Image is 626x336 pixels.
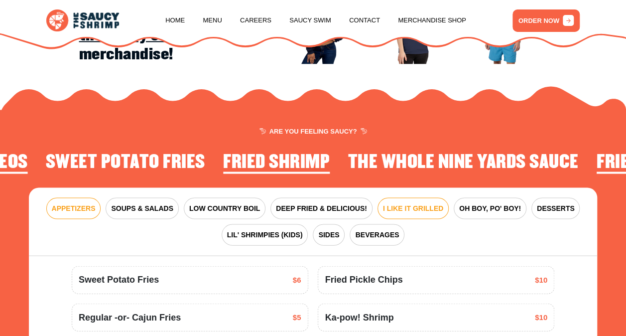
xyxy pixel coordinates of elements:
[349,1,380,39] a: Contact
[318,229,339,240] span: SIDES
[227,229,303,240] span: LIL' SHRIMPIES (KIDS)
[46,152,205,174] li: 4 of 4
[350,224,404,245] button: BEVERAGES
[535,312,547,323] span: $10
[79,273,159,286] span: Sweet Potato Fries
[398,1,466,39] a: Merchandise Shop
[276,203,367,213] span: DEEP FRIED & DELICIOUS!
[325,273,403,286] span: Fried Pickle Chips
[293,274,301,286] span: $6
[531,197,580,219] button: DESSERTS
[46,9,119,31] img: logo
[313,224,345,245] button: SIDES
[512,9,579,32] a: ORDER NOW
[111,203,173,213] span: SOUPS & SALADS
[454,197,526,219] button: OH BOY, PO' BOY!
[223,152,330,174] li: 1 of 4
[270,197,373,219] button: DEEP FRIED & DELICIOUS!
[52,203,96,213] span: APPETIZERS
[383,203,443,213] span: I LIKE IT GRILLED
[348,152,579,172] h2: The Whole Nine Yards Sauce
[46,152,205,172] h2: Sweet Potato Fries
[79,311,181,324] span: Regular -or- Cajun Fries
[293,312,301,323] span: $5
[377,197,449,219] button: I LIKE IT GRILLED
[259,128,367,134] span: ARE YOU FEELING SAUCY?
[240,1,271,39] a: Careers
[46,197,101,219] button: APPETIZERS
[189,203,260,213] span: LOW COUNTRY BOIL
[184,197,265,219] button: LOW COUNTRY BOIL
[223,152,330,172] h2: Fried Shrimp
[203,1,222,39] a: Menu
[325,311,394,324] span: Ka-pow! Shrimp
[165,1,185,39] a: Home
[459,203,521,213] span: OH BOY, PO' BOY!
[222,224,308,245] button: LIL' SHRIMPIES (KIDS)
[355,229,399,240] span: BEVERAGES
[289,1,331,39] a: Saucy Swim
[106,197,178,219] button: SOUPS & SALADS
[535,274,547,286] span: $10
[537,203,574,213] span: DESSERTS
[348,152,579,174] li: 2 of 4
